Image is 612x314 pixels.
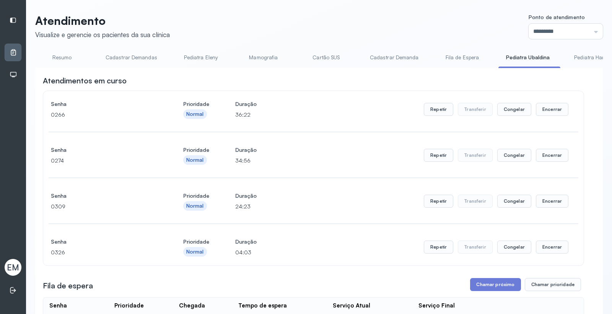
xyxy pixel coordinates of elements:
span: Ponto de atendimento [529,14,585,20]
button: Chamar prioridade [525,278,581,291]
button: Chamar próximo [470,278,521,291]
a: Cadastrar Demanda [362,51,426,64]
a: Pediatra Ubaldina [498,51,558,64]
p: 04:03 [235,247,257,258]
button: Encerrar [536,103,568,116]
h4: Duração [235,236,257,247]
button: Repetir [424,241,453,254]
button: Congelar [497,103,531,116]
h4: Duração [235,99,257,109]
h4: Senha [51,236,157,247]
button: Congelar [497,241,531,254]
button: Transferir [458,149,493,162]
a: Pediatra Eleny [174,51,228,64]
div: Normal [186,249,204,255]
h4: Duração [235,190,257,201]
a: Resumo [35,51,89,64]
button: Transferir [458,103,493,116]
div: Serviço Final [418,302,455,309]
button: Transferir [458,195,493,208]
button: Encerrar [536,241,568,254]
button: Encerrar [536,149,568,162]
div: Prioridade [114,302,144,309]
p: 24:23 [235,201,257,212]
span: EM [7,262,19,272]
button: Repetir [424,103,453,116]
div: Normal [186,111,204,117]
button: Transferir [458,241,493,254]
a: Cadastrar Demandas [98,51,165,64]
h4: Prioridade [183,145,209,155]
div: Senha [49,302,67,309]
h4: Duração [235,145,257,155]
p: 0274 [51,155,157,166]
div: Chegada [179,302,205,309]
button: Encerrar [536,195,568,208]
h3: Fila de espera [43,280,93,291]
a: Mamografia [237,51,290,64]
p: 0326 [51,247,157,258]
p: 0309 [51,201,157,212]
p: Atendimento [35,14,170,28]
button: Congelar [497,195,531,208]
div: Normal [186,203,204,209]
h4: Prioridade [183,236,209,247]
div: Visualize e gerencie os pacientes da sua clínica [35,31,170,39]
h4: Senha [51,99,157,109]
p: 34:56 [235,155,257,166]
div: Normal [186,157,204,163]
div: Tempo de espera [238,302,287,309]
h4: Prioridade [183,99,209,109]
h4: Senha [51,190,157,201]
button: Congelar [497,149,531,162]
h3: Atendimentos em curso [43,75,127,86]
button: Repetir [424,195,453,208]
div: Serviço Atual [333,302,370,309]
h4: Senha [51,145,157,155]
p: 0266 [51,109,157,120]
button: Repetir [424,149,453,162]
a: Cartão SUS [299,51,353,64]
h4: Prioridade [183,190,209,201]
a: Fila de Espera [436,51,489,64]
p: 36:22 [235,109,257,120]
